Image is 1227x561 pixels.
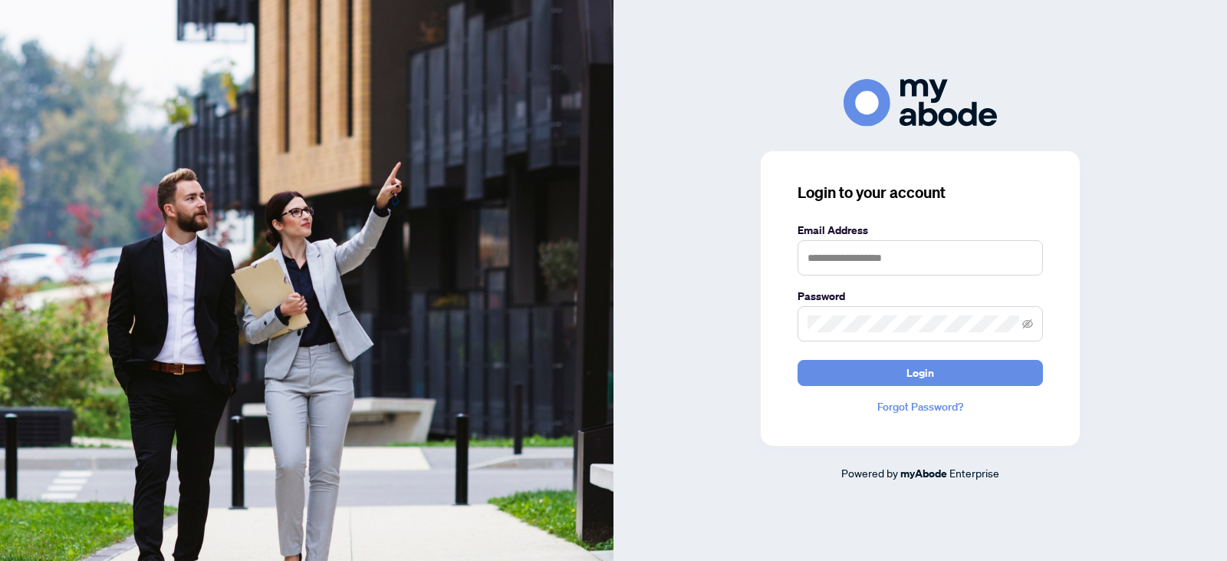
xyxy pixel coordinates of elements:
[798,288,1043,305] label: Password
[798,182,1043,203] h3: Login to your account
[844,79,997,126] img: ma-logo
[798,360,1043,386] button: Login
[949,466,999,480] span: Enterprise
[900,465,947,482] a: myAbode
[798,398,1043,415] a: Forgot Password?
[1022,318,1033,329] span: eye-invisible
[841,466,898,480] span: Powered by
[906,361,934,385] span: Login
[798,222,1043,239] label: Email Address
